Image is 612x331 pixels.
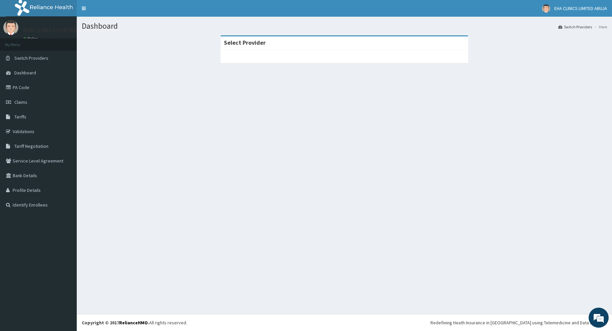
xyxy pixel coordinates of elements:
[109,3,125,19] div: Minimize live chat window
[35,37,112,46] div: Chat with us now
[12,33,27,50] img: d_794563401_company_1708531726252_794563401
[3,20,18,35] img: User Image
[542,4,550,13] img: User Image
[23,27,95,33] p: EHA CLINICS LIMITED ABUJA
[77,314,612,331] footer: All rights reserved.
[82,320,149,326] strong: Copyright © 2017 .
[430,319,607,326] div: Redefining Heath Insurance in [GEOGRAPHIC_DATA] using Telemedicine and Data Science!
[558,24,592,30] a: Switch Providers
[14,114,26,120] span: Tariffs
[14,55,48,61] span: Switch Providers
[14,70,36,76] span: Dashboard
[554,5,607,11] span: EHA CLINICS LIMITED ABUJA
[23,36,39,41] a: Online
[14,99,27,105] span: Claims
[3,182,127,206] textarea: Type your message and hit 'Enter'
[593,24,607,30] li: Here
[82,22,607,30] h1: Dashboard
[119,320,148,326] a: RelianceHMO
[39,84,92,151] span: We're online!
[14,143,48,149] span: Tariff Negotiation
[224,39,266,46] strong: Select Provider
